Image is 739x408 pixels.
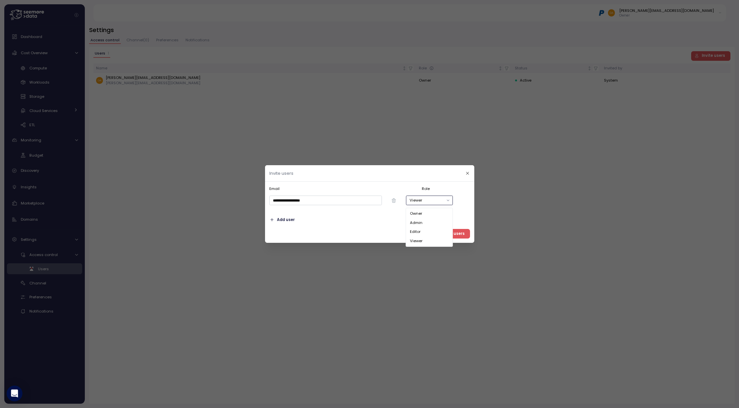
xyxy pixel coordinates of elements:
[406,196,453,205] button: Viewer
[402,229,426,239] button: Cancel
[269,215,295,225] button: Add user
[7,386,22,401] div: Open Intercom Messenger
[441,229,465,238] span: Invite users
[407,237,452,245] div: Viewer
[422,186,470,191] p: Role
[407,227,452,236] div: Editor
[277,215,295,224] span: Add user
[269,171,293,175] h2: Invite users
[430,229,470,239] button: Invite users
[269,186,419,191] p: Email
[407,209,452,218] div: Owner
[407,218,452,227] div: Admin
